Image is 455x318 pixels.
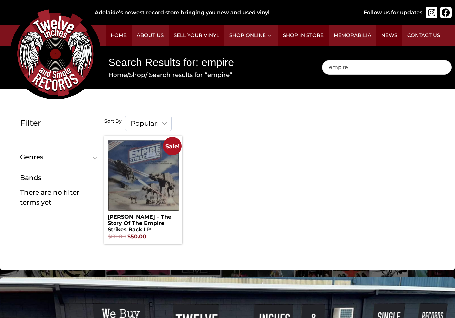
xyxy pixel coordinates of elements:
[95,9,348,17] div: Adelaide’s newest record store bringing you new and used vinyl
[20,173,98,183] div: Bands
[108,71,127,79] a: Home
[376,25,402,46] a: News
[125,116,171,131] span: Popularity
[108,140,179,241] a: Sale! [PERSON_NAME] – The Story Of The Empire Strikes Back LP
[108,211,179,233] h2: [PERSON_NAME] – The Story Of The Empire Strikes Back LP
[106,25,132,46] a: Home
[20,118,98,128] h5: Filter
[322,60,452,75] input: Search
[108,233,126,240] bdi: 60.00
[108,233,111,240] span: $
[364,9,422,17] div: Follow us for updates
[402,25,445,46] a: Contact Us
[132,25,169,46] a: About Us
[278,25,329,46] a: Shop in Store
[329,25,376,46] a: Memorabilia
[224,25,278,46] a: Shop Online
[129,71,145,79] a: Shop
[169,25,224,46] a: Sell Your Vinyl
[20,154,95,160] span: Genres
[127,233,131,240] span: $
[20,187,98,207] li: There are no filter terms yet
[125,116,172,131] span: Popularity
[127,233,146,240] bdi: 50.00
[104,118,122,124] h5: Sort By
[108,140,179,211] img: London Symphony Orchestra – The Story Of The Empire Strikes Back LP
[108,70,302,80] nav: Breadcrumb
[108,55,302,70] h1: Search Results for: empire
[163,137,181,155] span: Sale!
[20,154,98,160] button: Genres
